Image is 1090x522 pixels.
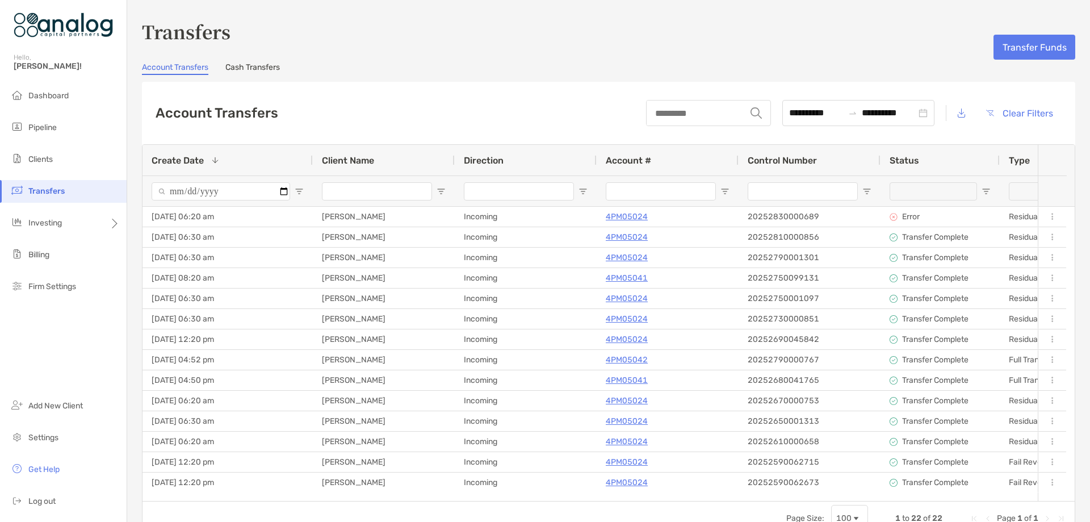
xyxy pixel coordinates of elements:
[739,432,881,452] div: 20252610000658
[606,250,648,265] a: 4PM05024
[313,248,455,268] div: [PERSON_NAME]
[739,309,881,329] div: 20252730000851
[10,215,24,229] img: investing icon
[313,391,455,411] div: [PERSON_NAME]
[606,353,648,367] a: 4PM05042
[142,370,313,390] div: [DATE] 04:50 pm
[902,475,969,490] p: Transfer Complete
[890,417,898,425] img: status icon
[739,227,881,247] div: 20252810000856
[977,101,1062,126] button: Clear Filters
[902,291,969,306] p: Transfer Complete
[455,391,597,411] div: Incoming
[606,155,651,166] span: Account #
[606,230,648,244] a: 4PM05024
[437,187,446,196] button: Open Filter Menu
[902,250,969,265] p: Transfer Complete
[1009,155,1030,166] span: Type
[606,414,648,428] p: 4PM05024
[152,182,290,201] input: Create Date Filter Input
[720,187,730,196] button: Open Filter Menu
[455,452,597,472] div: Incoming
[295,187,304,196] button: Open Filter Menu
[142,411,313,431] div: [DATE] 06:30 am
[606,475,648,490] p: 4PM05024
[142,207,313,227] div: [DATE] 06:20 am
[28,91,69,101] span: Dashboard
[142,62,208,75] a: Account Transfers
[10,462,24,475] img: get-help icon
[739,411,881,431] div: 20252650001313
[142,309,313,329] div: [DATE] 06:30 am
[606,312,648,326] a: 4PM05024
[739,268,881,288] div: 20252750099131
[902,230,969,244] p: Transfer Complete
[606,455,648,469] a: 4PM05024
[10,494,24,507] img: logout icon
[14,61,120,71] span: [PERSON_NAME]!
[142,248,313,268] div: [DATE] 06:30 am
[739,289,881,308] div: 20252750001097
[902,332,969,346] p: Transfer Complete
[890,479,898,487] img: status icon
[313,268,455,288] div: [PERSON_NAME]
[313,289,455,308] div: [PERSON_NAME]
[739,370,881,390] div: 20252680041765
[142,268,313,288] div: [DATE] 08:20 am
[225,62,280,75] a: Cash Transfers
[739,391,881,411] div: 20252670000753
[313,350,455,370] div: [PERSON_NAME]
[890,377,898,385] img: status icon
[455,289,597,308] div: Incoming
[142,329,313,349] div: [DATE] 12:20 pm
[10,183,24,197] img: transfers icon
[606,291,648,306] a: 4PM05024
[993,35,1075,60] button: Transfer Funds
[152,155,204,166] span: Create Date
[748,182,858,201] input: Control Number Filter Input
[739,207,881,227] div: 20252830000689
[606,373,648,387] p: 4PM05041
[28,465,60,474] span: Get Help
[890,274,898,282] img: status icon
[142,350,313,370] div: [DATE] 04:52 pm
[848,108,857,118] span: swap-right
[455,227,597,247] div: Incoming
[890,295,898,303] img: status icon
[890,213,898,221] img: status icon
[28,154,53,164] span: Clients
[10,120,24,133] img: pipeline icon
[142,452,313,472] div: [DATE] 12:20 pm
[890,254,898,262] img: status icon
[313,309,455,329] div: [PERSON_NAME]
[322,155,374,166] span: Client Name
[606,210,648,224] a: 4PM05024
[455,432,597,452] div: Incoming
[902,210,920,224] p: Error
[10,279,24,293] img: firm-settings icon
[28,123,57,132] span: Pipeline
[890,356,898,364] img: status icon
[902,373,969,387] p: Transfer Complete
[313,432,455,452] div: [PERSON_NAME]
[455,248,597,268] div: Incoming
[739,329,881,349] div: 20252690045842
[606,332,648,346] p: 4PM05024
[606,394,648,408] a: 4PM05024
[890,397,898,405] img: status icon
[455,350,597,370] div: Incoming
[313,411,455,431] div: [PERSON_NAME]
[142,289,313,308] div: [DATE] 06:30 am
[142,473,313,492] div: [DATE] 12:20 pm
[902,455,969,469] p: Transfer Complete
[606,271,648,285] p: 4PM05041
[902,435,969,449] p: Transfer Complete
[902,271,969,285] p: Transfer Complete
[142,432,313,452] div: [DATE] 06:20 am
[10,247,24,261] img: billing icon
